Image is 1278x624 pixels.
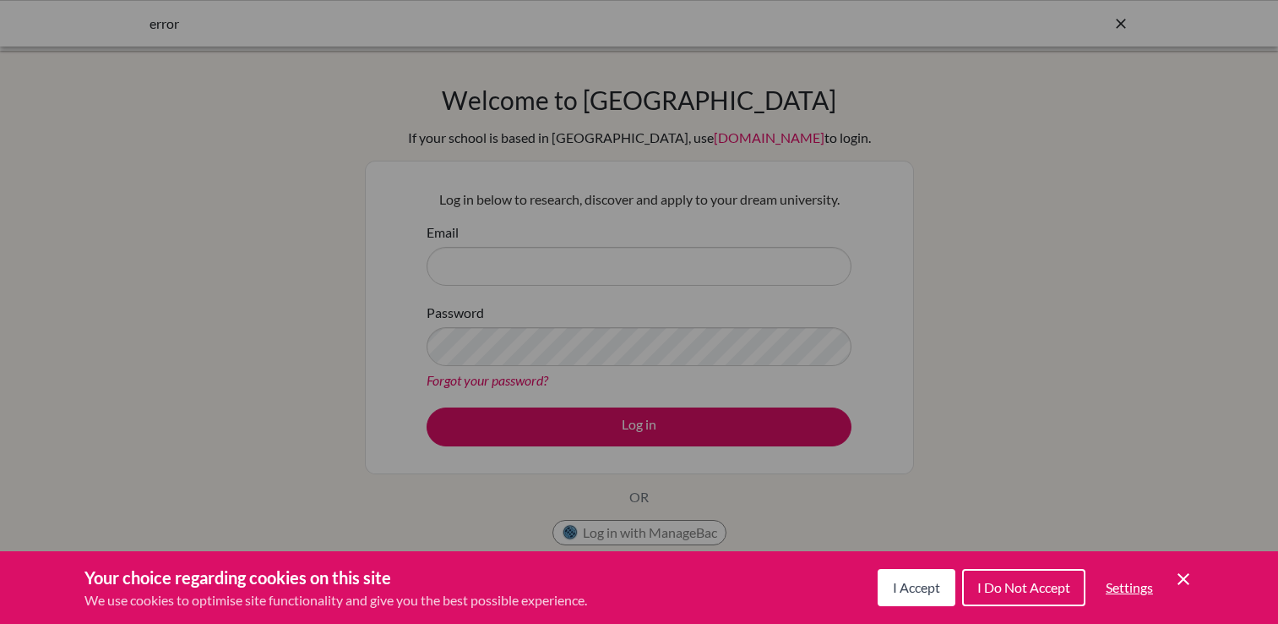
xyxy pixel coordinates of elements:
[84,590,587,610] p: We use cookies to optimise site functionality and give you the best possible experience.
[962,569,1085,606] button: I Do Not Accept
[1106,579,1153,595] span: Settings
[878,569,955,606] button: I Accept
[1092,571,1167,605] button: Settings
[1173,569,1194,589] button: Save and close
[977,579,1070,595] span: I Do Not Accept
[893,579,940,595] span: I Accept
[84,565,587,590] h3: Your choice regarding cookies on this site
